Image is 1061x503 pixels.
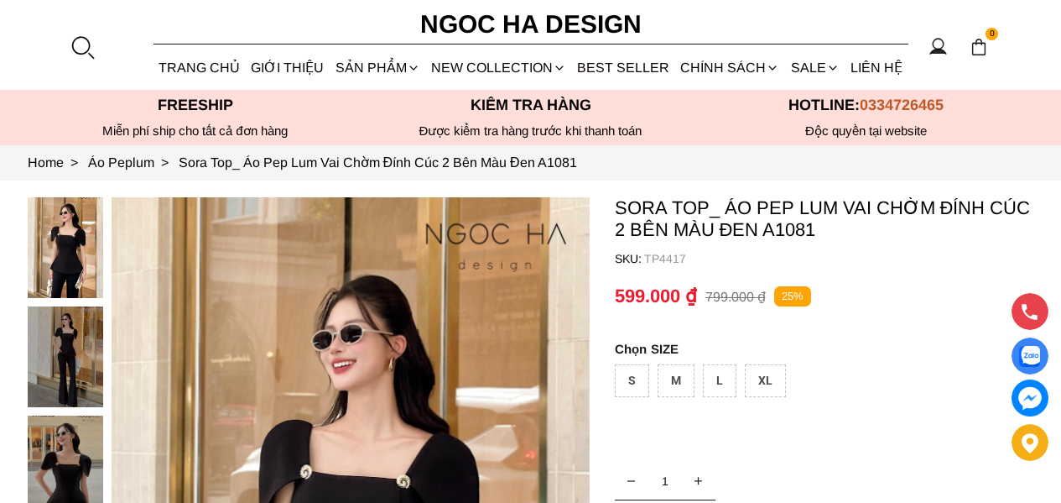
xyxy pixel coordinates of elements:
div: S [615,364,649,397]
a: NEW COLLECTION [425,45,571,90]
div: SẢN PHẨM [330,45,425,90]
img: Sora Top_ Áo Pep Lum Vai Chờm Đính Cúc 2 Bên Màu Đen A1081_mini_1 [28,307,103,407]
a: TRANG CHỦ [153,45,246,90]
a: Link to Home [28,155,88,170]
p: 25% [774,286,811,307]
p: Sora Top_ Áo Pep Lum Vai Chờm Đính Cúc 2 Bên Màu Đen A1081 [615,197,1034,241]
font: Kiểm tra hàng [471,97,591,113]
p: 599.000 ₫ [615,286,697,307]
a: Ngoc Ha Design [405,4,657,45]
a: LIÊN HỆ [845,45,908,90]
a: Link to Áo Peplum [88,155,179,170]
a: Display image [1012,338,1048,375]
a: Link to Sora Top_ Áo Pep Lum Vai Chờm Đính Cúc 2 Bên Màu Đen A1081 [179,155,577,170]
a: GIỚI THIỆU [246,45,330,90]
p: 799.000 ₫ [705,289,766,305]
p: Được kiểm tra hàng trước khi thanh toán [363,123,699,139]
a: messenger [1012,380,1048,417]
span: 0334726465 [860,97,944,113]
div: M [658,364,694,397]
span: 0 [986,28,999,41]
div: Chính sách [675,45,785,90]
div: L [703,364,736,397]
img: Sora Top_ Áo Pep Lum Vai Chờm Đính Cúc 2 Bên Màu Đen A1081_mini_0 [28,197,103,298]
p: Freeship [28,97,363,114]
input: Quantity input [615,464,715,498]
span: > [154,155,175,170]
p: SIZE [615,342,1034,356]
img: img-CART-ICON-ksit0nf1 [970,38,988,56]
a: BEST SELLER [572,45,675,90]
p: Hotline: [699,97,1034,114]
h6: SKU: [615,252,644,265]
p: TP4417 [644,252,1034,265]
a: SALE [785,45,845,90]
img: Display image [1019,346,1040,367]
div: Miễn phí ship cho tất cả đơn hàng [28,123,363,139]
h6: Độc quyền tại website [699,123,1034,139]
span: > [64,155,85,170]
div: XL [745,364,786,397]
